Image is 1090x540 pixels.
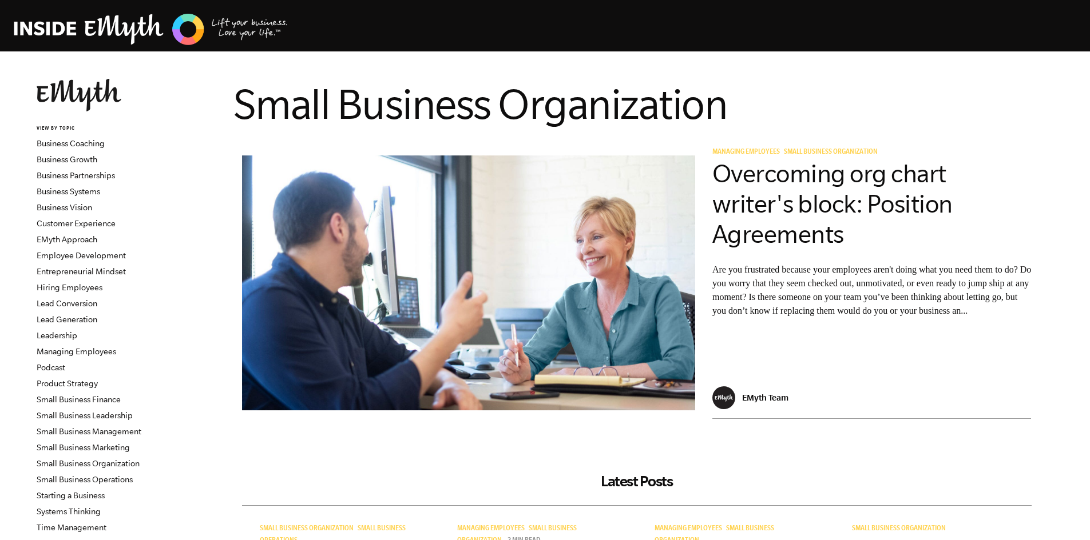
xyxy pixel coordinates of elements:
[233,79,1040,129] h1: Small Business Organization
[260,525,354,533] span: Small Business Organization
[37,79,121,111] img: EMyth
[242,473,1032,490] h2: Latest Posts
[37,203,92,212] a: Business Vision
[37,347,116,356] a: Managing Employees
[37,459,140,468] a: Small Business Organization
[37,507,101,516] a: Systems Thinking
[37,171,115,180] a: Business Partnerships
[457,525,529,533] a: Managing Employees
[37,155,97,164] a: Business Growth
[37,427,141,436] a: Small Business Management
[37,331,77,340] a: Leadership
[37,219,116,228] a: Customer Experience
[712,386,735,409] img: EMyth Team - EMyth
[37,251,126,260] a: Employee Development
[37,235,97,244] a: EMyth Approach
[37,523,106,532] a: Time Management
[712,149,784,157] a: Managing Employees
[37,315,97,324] a: Lead Generation
[742,393,788,402] p: EMyth Team
[37,187,100,196] a: Business Systems
[852,525,946,533] span: Small Business Organization
[852,525,950,533] a: Small Business Organization
[37,283,102,292] a: Hiring Employees
[712,149,780,157] span: Managing Employees
[37,139,105,148] a: Business Coaching
[457,525,525,533] span: Managing Employees
[37,491,105,500] a: Starting a Business
[1033,485,1090,540] iframe: Chat Widget
[37,411,133,420] a: Small Business Leadership
[260,525,358,533] a: Small Business Organization
[37,443,130,452] a: Small Business Marketing
[37,299,97,308] a: Lead Conversion
[37,475,133,484] a: Small Business Operations
[14,12,288,47] img: EMyth Business Coaching
[37,363,65,372] a: Podcast
[37,267,126,276] a: Entrepreneurial Mindset
[37,379,98,388] a: Product Strategy
[37,395,121,404] a: Small Business Finance
[655,525,726,533] a: Managing Employees
[37,125,175,133] h6: VIEW BY TOPIC
[784,149,878,157] span: Small Business Organization
[784,149,882,157] a: Small Business Organization
[712,159,953,248] a: Overcoming org chart writer's block: Position Agreements
[655,525,722,533] span: Managing Employees
[712,263,1032,318] p: Are you frustrated because your employees aren't doing what you need them to do? Do you worry tha...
